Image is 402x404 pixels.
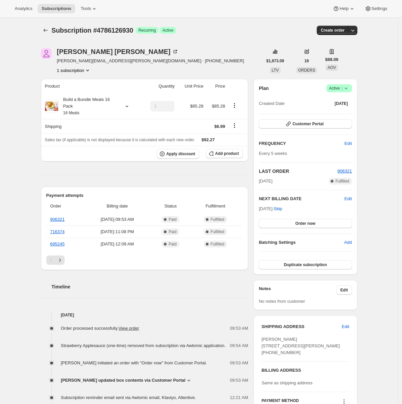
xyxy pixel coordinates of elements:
th: Product [41,79,141,94]
button: [PERSON_NAME] updated box contents via Customer Portal [61,377,192,384]
span: Skip [274,205,282,212]
h3: SHIPPING ADDRESS [261,323,342,330]
button: Add [340,237,356,248]
div: [PERSON_NAME] [PERSON_NAME] [57,48,179,55]
button: Subscriptions [41,26,50,35]
span: Status [153,203,188,209]
span: Customer Portal [292,121,323,127]
h2: Timeline [52,283,248,290]
span: [PERSON_NAME] initiated an order with "Order now" from Customer Portal. [61,360,207,365]
span: Paid [169,217,177,222]
span: [DATE] · 11:08 PM [85,228,149,235]
span: 19 [304,58,309,64]
span: Subscription reminder email sent via Awtomic email, Klaviyo, Attentive. [61,395,196,400]
span: [PERSON_NAME][EMAIL_ADDRESS][PERSON_NAME][DOMAIN_NAME] · [PHONE_NUMBER] [57,58,244,64]
h3: Notes [259,285,336,295]
h3: BILLING ADDRESS [261,367,349,374]
th: Unit Price [177,79,205,94]
span: Fulfilled [335,179,349,184]
button: Order now [259,219,352,228]
h2: Payment attempts [46,192,243,199]
span: Help [339,6,348,11]
button: 19 [300,56,313,66]
span: Order now [295,221,315,226]
h2: LAST ORDER [259,168,337,175]
span: Subscription #4786126930 [52,27,133,34]
span: | [341,86,342,91]
button: Tools [77,4,102,13]
span: [DATE] · [259,206,282,211]
span: LTV [272,68,279,73]
span: Fulfilled [210,217,224,222]
span: Strawberry Applesauce (one-time) removed from subscription via Awtomic application. [61,343,226,348]
h2: FREQUENCY [259,140,344,147]
div: Build a Bundle Meals 16 Pack [58,96,118,116]
span: Edit [342,323,349,330]
span: $85.28 [190,104,203,109]
th: Order [46,199,84,213]
button: Skip [270,203,286,214]
span: [DATE] [259,178,272,185]
span: AOV [327,65,336,70]
span: Duplicate subscription [284,262,327,267]
button: [DATE] [331,99,352,108]
span: [DATE] · 09:53 AM [85,216,149,223]
a: 906321 [50,217,65,222]
span: Tools [81,6,91,11]
span: Active [163,28,174,33]
span: Apply discount [166,151,195,157]
a: 716374 [50,229,65,234]
a: 695245 [50,241,65,246]
button: Analytics [11,4,36,13]
span: 09:53 AM [230,360,248,366]
button: Edit [336,285,352,295]
button: Edit [344,196,352,202]
span: Every 5 weeks [259,151,287,156]
th: Shipping [41,119,141,134]
button: $1,673.09 [262,56,288,66]
button: Shipping actions [229,122,240,129]
span: Edit [340,287,348,293]
span: 09:53 AM [230,325,248,332]
h2: Plan [259,85,269,92]
span: Paid [169,241,177,247]
span: [DATE] [335,101,348,106]
h4: [DATE] [41,312,248,318]
span: $85.28 [212,104,225,109]
button: Product actions [229,102,240,109]
span: $6.99 [214,124,225,129]
span: Order processed successfully. [61,326,139,331]
a: 906321 [337,169,352,174]
button: Edit [340,138,356,149]
span: No notes from customer [259,299,305,304]
span: Edit [344,140,352,147]
button: Subscriptions [38,4,75,13]
button: 906321 [337,168,352,175]
span: Fulfilled [210,229,224,234]
a: View order [119,326,139,331]
span: Fulfilled [210,241,224,247]
span: 12:21 AM [230,394,248,401]
button: Product actions [57,67,91,74]
button: Next [55,255,65,265]
button: Create order [317,26,348,35]
h2: NEXT BILLING DATE [259,196,344,202]
th: Price [205,79,227,94]
span: Sales tax (if applicable) is not displayed because it is calculated with each new order. [45,138,195,142]
span: Fulfillment [192,203,239,209]
span: Created Date [259,100,284,107]
span: Settings [371,6,387,11]
button: Customer Portal [259,119,352,129]
span: $92.27 [201,137,215,142]
span: ORDERS [298,68,315,73]
nav: Pagination [46,255,243,265]
span: [PERSON_NAME] [STREET_ADDRESS][PERSON_NAME] [PHONE_NUMBER] [261,337,340,355]
span: Same as shipping address [261,380,312,385]
button: Edit [338,321,353,332]
button: Add product [206,149,243,158]
span: 09:54 AM [230,342,248,349]
button: Duplicate subscription [259,260,352,269]
span: $88.06 [325,56,338,63]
